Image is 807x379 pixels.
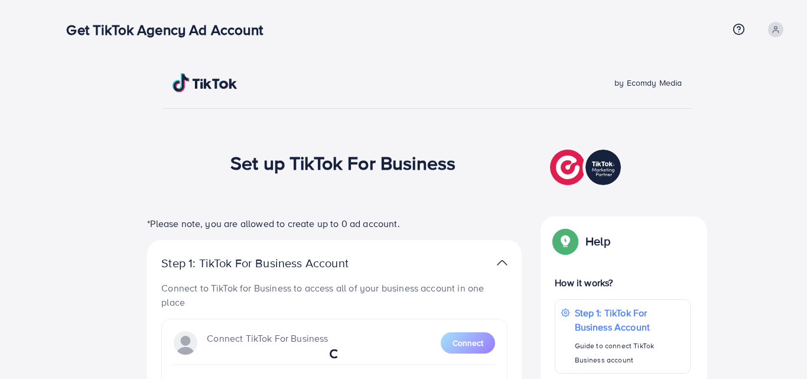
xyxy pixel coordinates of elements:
[173,73,237,92] img: TikTok
[497,254,507,271] img: TikTok partner
[161,256,386,270] p: Step 1: TikTok For Business Account
[66,21,272,38] h3: Get TikTok Agency Ad Account
[555,231,576,252] img: Popup guide
[575,306,684,334] p: Step 1: TikTok For Business Account
[147,216,522,231] p: *Please note, you are allowed to create up to 0 ad account.
[230,151,455,174] h1: Set up TikTok For Business
[614,77,682,89] span: by Ecomdy Media
[575,339,684,367] p: Guide to connect TikTok Business account
[555,276,691,290] p: How it works?
[585,234,610,248] p: Help
[550,147,624,188] img: TikTok partner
